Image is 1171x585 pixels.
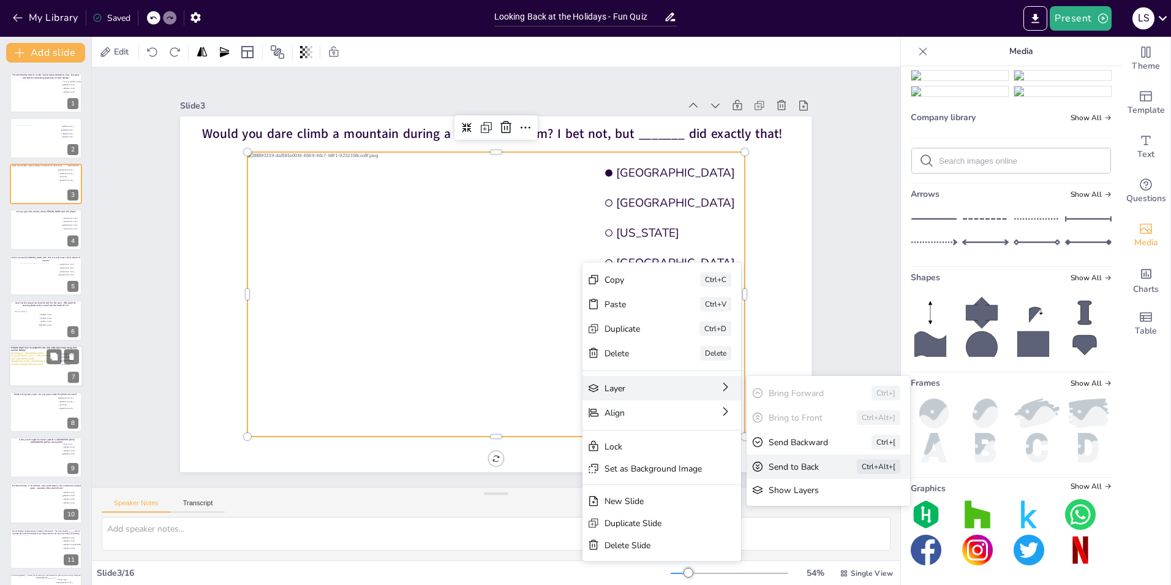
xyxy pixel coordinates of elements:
div: 4 [10,209,82,250]
div: 5 [10,255,82,296]
span: [GEOGRAPHIC_DATA] [64,228,97,230]
span: Company library [911,112,976,123]
span: Noardbergum - [GEOGRAPHIC_DATA] [11,352,43,354]
span: Show all [1071,482,1112,491]
span: [PERSON_NAME] [64,450,97,452]
span: [PERSON_NAME] [62,129,96,131]
span: My ideal holiday is “to workout, relax at the beach, visit a landmark, workout again… Question: W... [12,484,81,489]
span: [PERSON_NAME] [64,547,97,549]
span: [PERSON_NAME] [40,314,74,316]
div: Slide 3 / 16 [97,567,671,579]
span: Position [270,45,285,59]
span: Charts [1133,283,1159,296]
img: paint.png [1065,399,1112,428]
img: graphic [911,499,941,530]
input: Search images online [939,156,1103,166]
div: 1 [67,98,78,109]
span: [PERSON_NAME] [40,321,74,323]
span: Joep de Reuver [62,364,96,365]
div: 4 [67,235,78,247]
span: [PERSON_NAME] TPJ [PERSON_NAME] [64,544,97,546]
button: Add slide [6,43,85,63]
span: Would you dare climb a mountain during a hurricane storm? I bet not, but _______ did exactly that! [202,125,783,143]
div: Ctrl+D [791,389,823,403]
span: [PERSON_NAME] [64,491,97,493]
div: Slide 3 [180,100,679,112]
span: [PERSON_NAME] [64,446,97,448]
span: Not all holidays involve sipping cocktails at the beach. This time around _______ had to dedicate... [12,530,80,535]
img: paint2.png [1014,399,1060,428]
div: 10 [64,509,78,520]
div: Bring Forward [860,455,929,467]
button: Present [1050,6,1111,31]
img: a.png [911,433,957,462]
div: 6 [10,300,82,341]
span: Text [1137,148,1154,161]
span: Palupi Kusuma [64,443,97,445]
span: Can you guess the country where [PERSON_NAME] took this photo? [16,210,76,213]
div: Ctrl+C [792,340,823,354]
div: Paste [696,366,758,378]
div: 11 [10,529,82,569]
img: graphic [962,499,993,530]
img: d.png [1065,433,1112,462]
span: [GEOGRAPHIC_DATA] [60,274,94,276]
span: Template [1128,104,1165,117]
span: Edit [111,46,131,58]
div: Delete [792,413,823,428]
span: [PERSON_NAME] [62,126,96,128]
span: [PERSON_NAME] [62,132,96,134]
div: 5 [67,281,78,292]
span: [PERSON_NAME] [40,318,74,319]
div: 1 [10,72,82,113]
span: A fancy witch might have been spotted in [GEOGRAPHIC_DATA] ([GEOGRAPHIC_DATA]), but by WHO? [19,438,75,444]
div: Add images, graphics, shapes or video [1121,213,1170,258]
div: 7 [9,346,83,388]
span: Spa - [GEOGRAPHIC_DATA] [11,357,34,360]
div: Layer [696,450,777,462]
div: Layout [238,42,257,62]
span: [PERSON_NAME] [64,498,97,500]
span: [PERSON_NAME] [40,324,74,326]
div: Change the overall theme [1121,37,1170,81]
span: [PERSON_NAME] [64,84,97,86]
div: 6 [67,326,78,337]
span: [GEOGRAPHIC_DATA] [617,255,909,270]
span: Theme [1132,59,1160,73]
span: [GEOGRAPHIC_DATA] [64,218,97,220]
span: [PERSON_NAME] [64,495,97,497]
span: [PERSON_NAME] [64,537,97,539]
img: graphic [1014,535,1044,565]
div: Add a table [1121,302,1170,346]
span: Frames [911,377,940,389]
span: [PERSON_NAME] [64,91,97,93]
div: Add charts and graphs [1121,258,1170,302]
span: Show all [1071,113,1112,122]
span: [GEOGRAPHIC_DATA] [617,195,909,210]
span: Shapes [911,272,940,283]
img: graphic [911,535,941,565]
div: Align [696,475,777,486]
div: Add ready made slides [1121,81,1170,125]
span: [PERSON_NAME]: “I went to an Island in [GEOGRAPHIC_DATA], and to my surprise it was full of________” [11,574,80,579]
span: Here’s to the second last Dutch Grand Prix (for now). Who took this amazing photo at this corner ... [15,301,76,307]
span: The ideal holiday doesn’t usually involve being attacked by cows. But guess who had this interest... [12,74,80,79]
input: Insert title [494,8,665,26]
div: Copy [696,342,758,353]
div: 54 % [800,567,830,579]
img: db997ca5-c88f-4336-8d8e-a7a9d500ea7e.jpeg [1014,86,1111,96]
button: Speaker Notes [102,499,171,513]
span: [PERSON_NAME][GEOGRAPHIC_DATA] [11,363,43,365]
div: 2 [10,118,82,158]
img: 881e00fd-6569-46c7-b8f1-9232158cce8f.jpeg [911,86,1008,96]
span: [PERSON_NAME] [64,502,97,503]
div: 9 [67,463,78,474]
span: [GEOGRAPHIC_DATA] - [GEOGRAPHIC_DATA] [11,361,50,363]
span: [PERSON_NAME] [64,540,97,542]
span: Graphics [911,483,946,494]
span: [PERSON_NAME] [64,88,97,90]
img: graphic [1065,535,1096,565]
span: [PERSON_NAME] [64,453,97,455]
p: Media [933,37,1109,66]
div: Get real-time input from your audience [1121,169,1170,213]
